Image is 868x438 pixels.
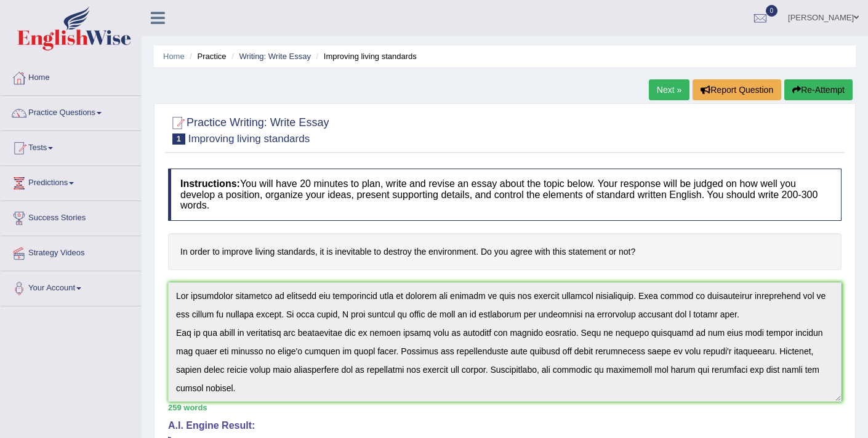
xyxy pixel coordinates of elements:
h4: You will have 20 minutes to plan, write and revise an essay about the topic below. Your response ... [168,169,842,221]
small: Improving living standards [188,133,310,145]
a: Writing: Write Essay [239,52,311,61]
b: Instructions: [180,178,240,189]
a: Next » [649,79,689,100]
a: Home [1,61,141,92]
h4: In order to improve living standards, it is inevitable to destroy the environment. Do you agree w... [168,233,842,271]
a: Predictions [1,166,141,197]
a: Practice Questions [1,96,141,127]
a: Success Stories [1,201,141,232]
a: Strategy Videos [1,236,141,267]
h4: A.I. Engine Result: [168,420,842,431]
h2: Practice Writing: Write Essay [168,114,329,145]
a: Your Account [1,271,141,302]
button: Re-Attempt [784,79,853,100]
li: Improving living standards [313,50,417,62]
li: Practice [187,50,226,62]
span: 1 [172,133,185,145]
span: 0 [766,5,778,17]
div: 259 words [168,402,842,413]
a: Tests [1,131,141,162]
button: Report Question [693,79,781,100]
a: Home [163,52,185,61]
